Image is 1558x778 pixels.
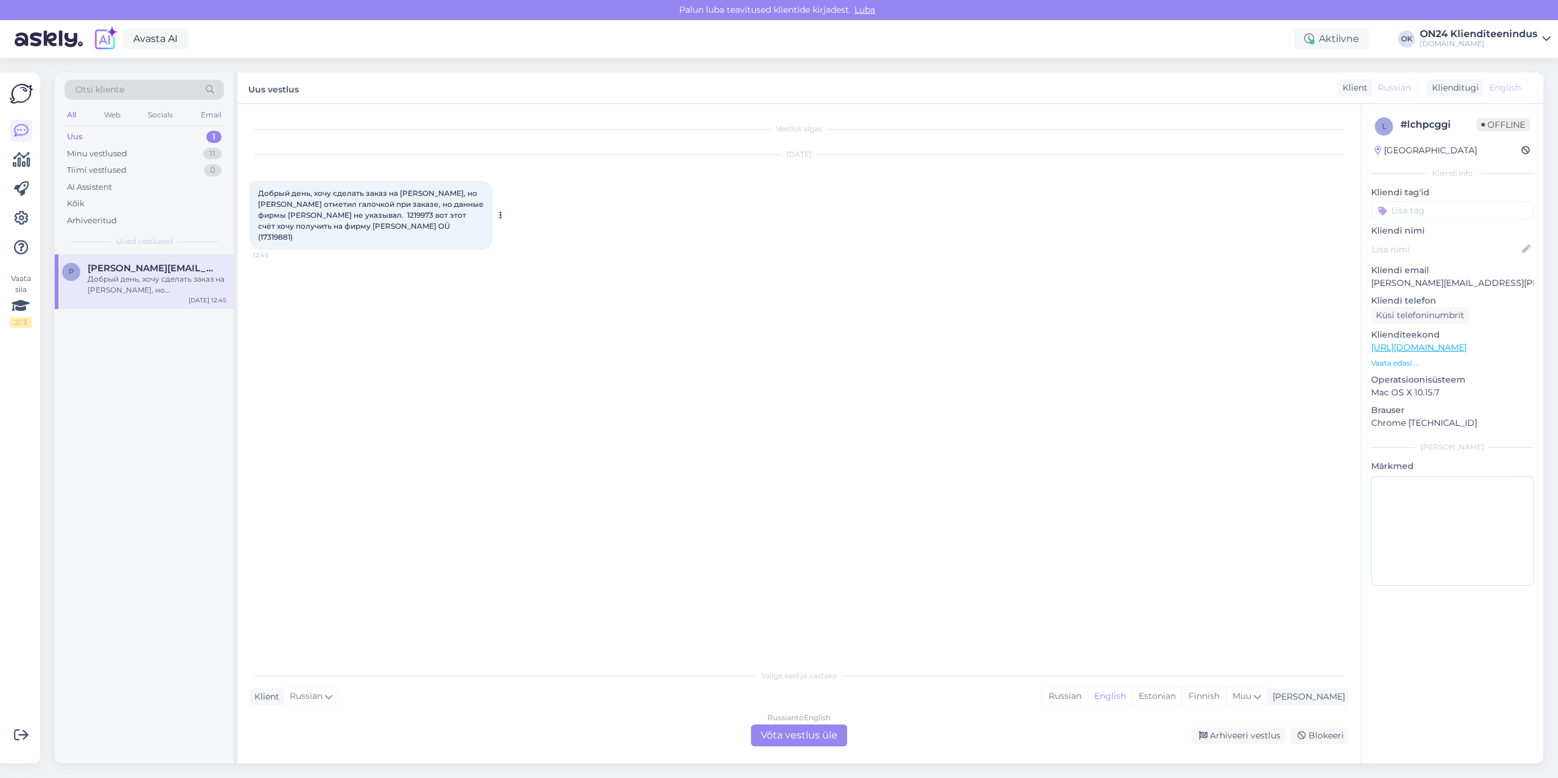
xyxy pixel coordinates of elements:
input: Lisa nimi [1372,243,1520,256]
a: Avasta AI [123,29,188,49]
div: Email [198,107,224,123]
span: Uued vestlused [116,236,173,247]
span: l [1382,122,1386,131]
span: Russian [1378,82,1411,94]
p: [PERSON_NAME][EMAIL_ADDRESS][PERSON_NAME][DOMAIN_NAME] [1371,277,1534,290]
p: Vaata edasi ... [1371,358,1534,369]
span: p [69,267,74,276]
p: Kliendi telefon [1371,294,1534,307]
div: Valige keel ja vastake [250,670,1349,681]
div: Estonian [1132,687,1182,706]
p: Mac OS X 10.15.7 [1371,386,1534,399]
p: Operatsioonisüsteem [1371,373,1534,386]
p: Märkmed [1371,460,1534,473]
div: Vaata siia [10,273,32,328]
div: Võta vestlus üle [751,724,847,746]
span: Luba [851,4,879,15]
div: Uus [67,131,83,143]
div: Web [102,107,123,123]
div: Kliendi info [1371,168,1534,179]
div: Tiimi vestlused [67,164,127,176]
input: Lisa tag [1371,201,1534,220]
div: Blokeeri [1290,728,1349,744]
div: [PERSON_NAME] [1371,442,1534,453]
div: [GEOGRAPHIC_DATA] [1375,144,1477,157]
p: Kliendi nimi [1371,224,1534,237]
span: Muu [1232,690,1251,701]
div: Russian [1043,687,1088,706]
div: Minu vestlused [67,148,127,160]
span: pavel.razumov.d@gmail.com [88,263,214,274]
p: Brauser [1371,404,1534,417]
label: Uus vestlus [248,80,299,96]
div: Arhiveeri vestlus [1192,728,1285,744]
div: All [65,107,79,123]
div: Küsi telefoninumbrit [1371,307,1469,324]
div: Klient [1338,82,1368,94]
div: 1 [206,131,222,143]
div: ON24 Klienditeenindus [1420,29,1537,39]
div: Russian to English [767,712,831,723]
span: Добрый день, хочу сделать заказ на [PERSON_NAME], но [PERSON_NAME] отметил галочкой при заказе, н... [258,189,486,241]
div: [DATE] [250,149,1349,160]
span: 12:45 [253,251,299,260]
img: explore-ai [93,26,118,52]
div: 11 [203,148,222,160]
span: English [1489,82,1521,94]
div: Finnish [1182,687,1226,706]
span: Russian [290,690,323,703]
div: 2 / 3 [10,317,32,328]
a: ON24 Klienditeenindus[DOMAIN_NAME] [1420,29,1551,49]
p: Kliendi tag'id [1371,186,1534,199]
div: Socials [145,107,175,123]
div: Добрый день, хочу сделать заказ на [PERSON_NAME], но [PERSON_NAME] отметил галочкой при заказе, н... [88,274,226,296]
div: # lchpcggi [1400,117,1476,132]
div: 0 [204,164,222,176]
div: Kõik [67,198,85,210]
div: [DATE] 12:45 [189,296,226,305]
div: Arhiveeritud [67,215,117,227]
span: Offline [1476,118,1530,131]
div: Aktiivne [1294,28,1369,50]
div: English [1088,687,1132,706]
div: Klient [250,690,279,703]
p: Chrome [TECHNICAL_ID] [1371,417,1534,429]
div: OK [1398,30,1415,47]
p: Klienditeekond [1371,328,1534,341]
p: Kliendi email [1371,264,1534,277]
div: Vestlus algas [250,123,1349,134]
a: [URL][DOMAIN_NAME] [1371,342,1467,353]
div: [DOMAIN_NAME] [1420,39,1537,49]
span: Otsi kliente [75,83,124,96]
div: AI Assistent [67,181,112,193]
div: [PERSON_NAME] [1268,690,1345,703]
img: Askly Logo [10,82,33,105]
div: Klienditugi [1427,82,1479,94]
